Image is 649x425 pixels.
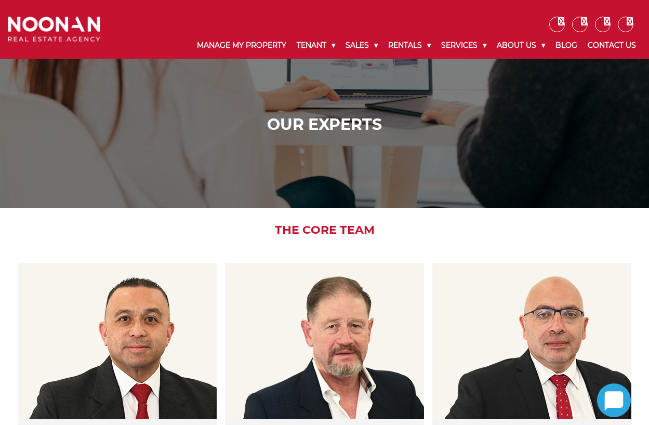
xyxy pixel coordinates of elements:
a: Tenant [292,32,340,59]
img: Noonan Real Estate Agency [8,17,100,42]
h1: Our Experts [10,115,639,134]
a: Blog [550,32,582,59]
a: Manage My Property [192,32,292,59]
h2: The Core Team [10,223,639,237]
a: Services [436,32,492,59]
a: Rentals [383,32,436,59]
a: About Us [492,32,550,59]
a: Contact Us [582,32,641,59]
a: Sales [340,32,383,59]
